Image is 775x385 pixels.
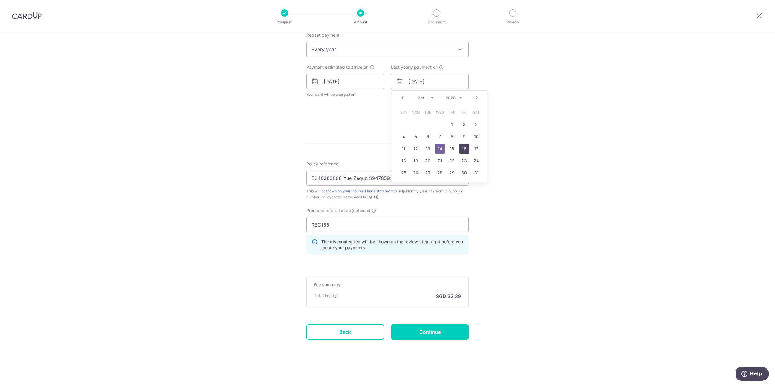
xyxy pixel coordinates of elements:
a: 6 [423,132,433,141]
span: (optional) [351,207,370,214]
span: Monday [411,108,420,117]
label: Policy reference [306,161,338,167]
input: Continue [391,324,469,340]
p: Amount [338,19,383,25]
span: Payment estimated to arrive on [306,64,368,70]
a: 29 [447,168,457,178]
a: 31 [471,168,481,178]
a: 17 [471,144,481,154]
label: Repeat payment [306,32,339,38]
p: Recipient [262,19,307,25]
p: The discounted fee will be shown on the review step, right before you create your payments. [321,239,463,251]
a: 11 [399,144,408,154]
a: Back [306,324,384,340]
a: 14 [435,144,445,154]
a: 3 [471,120,481,129]
a: 18 [399,156,408,166]
h5: Fee summary [314,282,461,288]
a: 12 [411,144,420,154]
span: Every year [306,42,469,57]
a: 23 [459,156,469,166]
div: This will be to help identify your payment (e.g. policy number, policyholder name and NRIC/FIN). [306,188,469,200]
a: 24 [471,156,481,166]
a: 5 [411,132,420,141]
input: DD / MM / YYYY [306,74,384,89]
a: 25 [399,168,408,178]
a: 8 [447,132,457,141]
a: 4 [399,132,408,141]
span: Last yearly payment on [391,64,438,70]
a: 1 [447,120,457,129]
a: 9 [459,132,469,141]
a: 16 [459,144,469,154]
a: 27 [423,168,433,178]
a: 20 [423,156,433,166]
input: DD / MM / YYYY [391,74,469,89]
a: 26 [411,168,420,178]
a: 19 [411,156,420,166]
span: Saturday [471,108,481,117]
a: 21 [435,156,445,166]
a: Next [473,94,480,101]
span: Friday [459,108,469,117]
span: Your card will be charged on [306,91,384,98]
a: 10 [471,132,481,141]
a: shown on your insurer’s bank statement [325,189,394,193]
span: Thursday [447,108,457,117]
p: SGD 32.39 [436,293,461,300]
a: Prev [399,94,406,101]
span: Tuesday [423,108,433,117]
a: 15 [447,144,457,154]
a: 28 [435,168,445,178]
span: Wednesday [435,108,445,117]
p: Document [414,19,459,25]
a: 22 [447,156,457,166]
span: Every year [307,42,468,57]
img: CardUp [12,12,42,19]
a: 13 [423,144,433,154]
a: 2 [459,120,469,129]
iframe: Opens a widget where you can find more information [736,367,769,382]
a: 30 [459,168,469,178]
p: Total Fee [314,293,332,299]
span: Sunday [399,108,408,117]
p: Review [490,19,535,25]
span: Promo or referral code [306,207,351,214]
a: 7 [435,132,445,141]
